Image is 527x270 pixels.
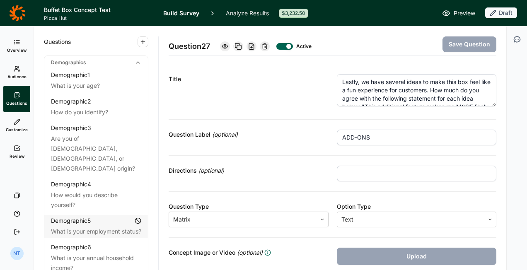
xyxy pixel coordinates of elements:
span: (optional) [212,130,238,140]
div: Demographic 3 [51,124,91,132]
div: Directions [169,166,329,176]
span: Question 27 [169,41,210,52]
span: Preview [454,8,475,18]
div: Draft [485,7,517,18]
h1: Buffet Box Concept Test [44,5,153,15]
div: Question Label [169,130,329,140]
div: Question Type [169,202,329,212]
div: Demographic 5 [51,217,91,225]
span: (optional) [237,248,263,258]
a: Preview [442,8,475,18]
a: Audience [3,59,30,86]
textarea: Lastly, we have several ideas to make this box feel like a fun experience for customers. How much... [337,74,497,106]
a: Customize [3,112,30,139]
a: Review [3,139,30,165]
div: $3,232.50 [279,9,308,18]
span: Questions [6,100,27,106]
div: Demographic 1 [51,71,90,79]
div: How would you describe yourself? [51,190,141,210]
div: Delete [260,41,270,51]
div: Are you of [DEMOGRAPHIC_DATA], [DEMOGRAPHIC_DATA], or [DEMOGRAPHIC_DATA] origin? [51,134,141,174]
span: Pizza Hut [44,15,153,22]
span: Questions [44,37,71,47]
div: Demographics [44,56,148,69]
div: Option Type [337,202,497,212]
div: NT [10,247,24,260]
div: Title [169,74,329,84]
span: Review [10,153,24,159]
div: Demographic 4 [51,180,91,188]
a: Questions [3,86,30,112]
div: Demographic 2 [51,97,91,106]
span: Overview [7,47,27,53]
span: Customize [6,127,28,133]
button: Upload [337,248,497,265]
button: Draft [485,7,517,19]
span: (optional) [198,166,224,176]
div: Active [296,43,309,50]
div: Concept Image or Video [169,248,329,258]
span: Audience [7,74,27,80]
div: How do you identify? [51,107,141,117]
div: What is your employment status? [51,227,141,236]
div: What is your age? [51,81,141,91]
div: Demographic 6 [51,243,91,251]
a: Overview [3,33,30,59]
button: Save Question [442,36,496,52]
